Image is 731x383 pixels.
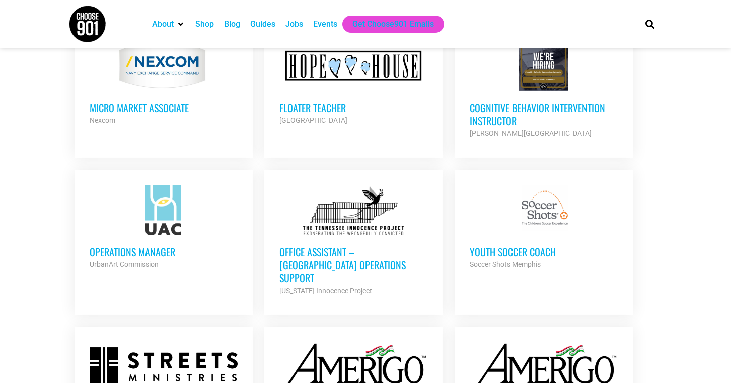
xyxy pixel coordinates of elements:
div: About [147,16,190,33]
a: Guides [250,18,275,30]
h3: Operations Manager [90,245,238,258]
a: Events [313,18,337,30]
h3: Cognitive Behavior Intervention Instructor [470,101,618,127]
a: Blog [224,18,240,30]
strong: Soccer Shots Memphis [470,260,541,268]
strong: [US_STATE] Innocence Project [279,286,372,295]
div: Search [642,16,659,32]
a: Get Choose901 Emails [352,18,434,30]
a: Floater Teacher [GEOGRAPHIC_DATA] [264,26,443,141]
a: Cognitive Behavior Intervention Instructor [PERSON_NAME][GEOGRAPHIC_DATA] [455,26,633,154]
a: Office Assistant – [GEOGRAPHIC_DATA] Operations Support [US_STATE] Innocence Project [264,170,443,312]
a: Jobs [285,18,303,30]
a: Operations Manager UrbanArt Commission [75,170,253,285]
h3: Floater Teacher [279,101,427,114]
strong: UrbanArt Commission [90,260,159,268]
a: About [152,18,174,30]
strong: [PERSON_NAME][GEOGRAPHIC_DATA] [470,129,592,137]
h3: Office Assistant – [GEOGRAPHIC_DATA] Operations Support [279,245,427,284]
nav: Main nav [147,16,628,33]
a: Shop [195,18,214,30]
a: Youth Soccer Coach Soccer Shots Memphis [455,170,633,285]
strong: [GEOGRAPHIC_DATA] [279,116,347,124]
h3: Micro Market Associate [90,101,238,114]
a: Micro Market Associate Nexcom [75,26,253,141]
h3: Youth Soccer Coach [470,245,618,258]
strong: Nexcom [90,116,115,124]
